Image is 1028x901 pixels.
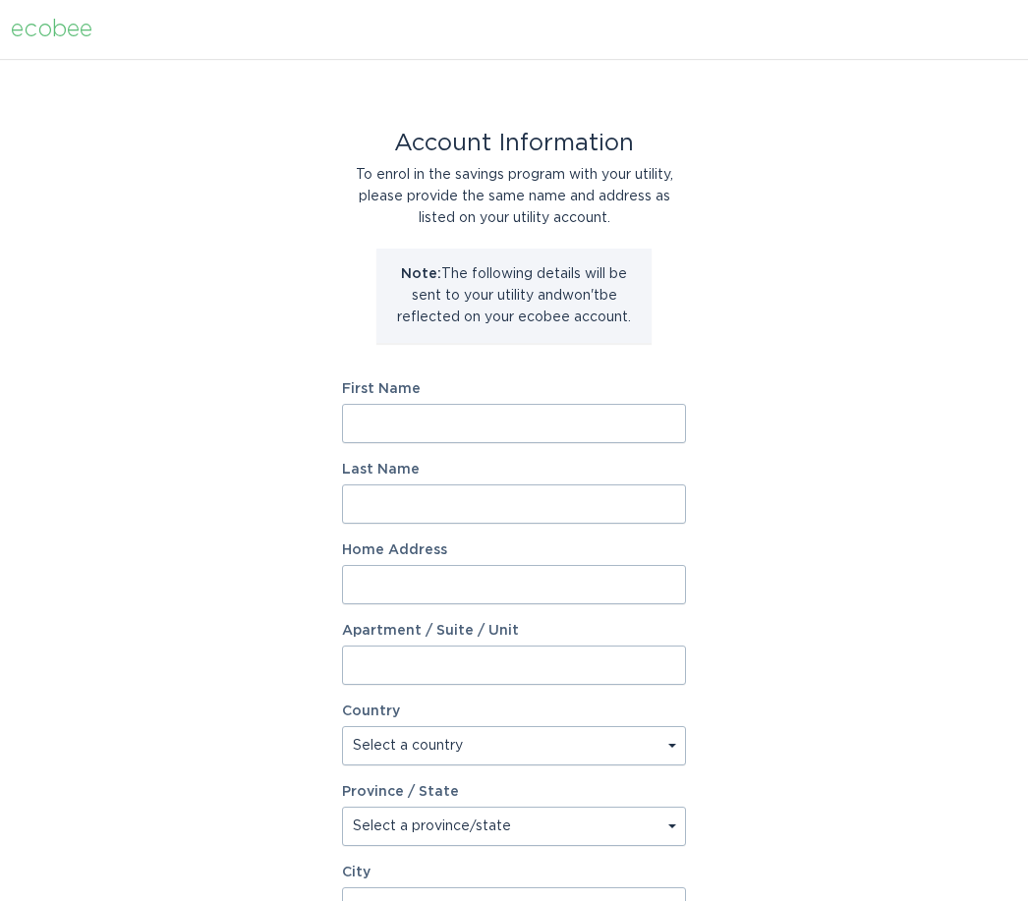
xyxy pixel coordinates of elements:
[342,785,459,799] label: Province / State
[342,164,686,229] div: To enrol in the savings program with your utility, please provide the same name and address as li...
[342,382,686,396] label: First Name
[11,19,92,40] div: ecobee
[391,263,637,328] p: The following details will be sent to your utility and won't be reflected on your ecobee account.
[342,463,686,477] label: Last Name
[401,267,441,281] strong: Note:
[342,543,686,557] label: Home Address
[342,704,400,718] label: Country
[342,624,686,638] label: Apartment / Suite / Unit
[342,133,686,154] div: Account Information
[342,866,686,879] label: City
